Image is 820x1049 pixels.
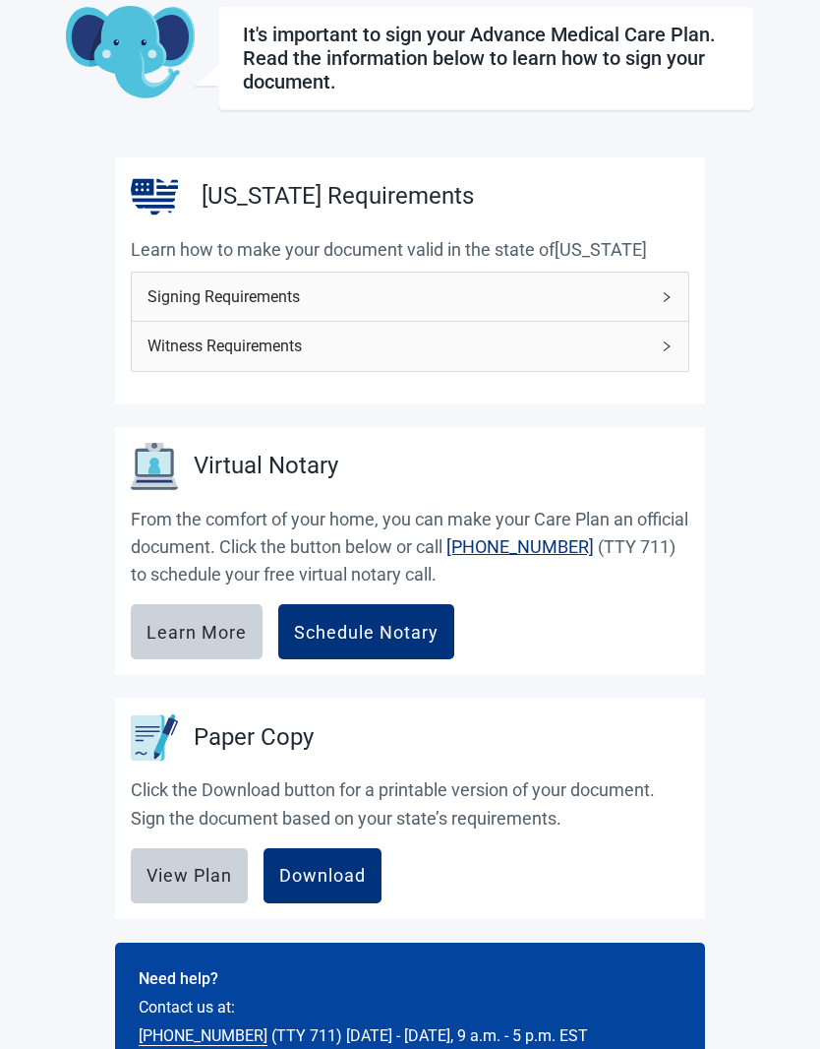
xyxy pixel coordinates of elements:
span: right [661,291,673,303]
button: Learn More [131,604,263,659]
h3: [US_STATE] Requirements [202,178,474,216]
div: Download [279,866,366,886]
h3: Virtual Notary [194,448,338,485]
p: Learn how to make your document valid in the state of [US_STATE] [131,236,689,264]
img: Paper Copy [131,714,178,761]
div: Witness Requirements [132,322,688,370]
div: Signing Requirements [132,273,688,321]
div: Learn More [146,622,247,642]
p: Click the Download button for a printable version of your document. Sign the document based on yo... [131,776,689,833]
span: Signing Requirements [147,284,649,309]
div: Schedule Notary [294,622,439,642]
span: Witness Requirements [147,334,649,358]
p: (TTY 711) [DATE] - [DATE], 9 a.m. - 5 p.m. EST [139,1023,681,1048]
button: Schedule Notary [278,604,454,659]
p: From the comfort of your home, you can make your Care Plan an official document. Click the button... [131,506,689,589]
a: [PHONE_NUMBER] [446,536,594,557]
button: View Plan [131,848,248,903]
img: Virtual Notary [131,443,178,490]
div: It's important to sign your Advance Medical Care Plan. Read the information below to learn how to... [243,23,730,93]
button: Download [264,848,381,903]
div: View Plan [146,866,232,886]
img: Koda Elephant [66,6,195,100]
span: right [661,340,673,352]
p: Need help? [139,966,681,991]
h3: Paper Copy [194,719,314,757]
img: United States [131,173,178,220]
p: Contact us at: [139,995,681,1019]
